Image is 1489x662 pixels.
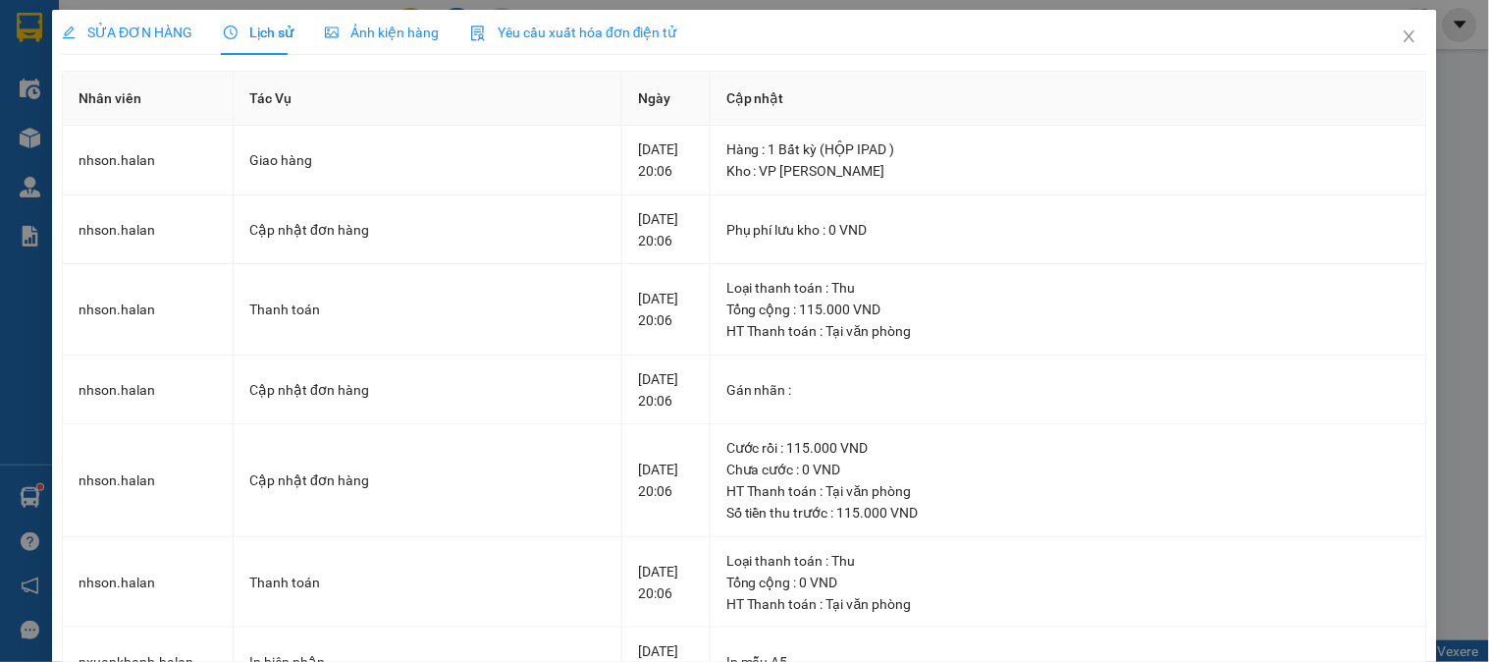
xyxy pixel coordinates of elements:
[63,356,234,425] td: nhson.halan
[638,561,694,604] div: [DATE] 20:06
[726,459,1410,480] div: Chưa cước : 0 VND
[638,208,694,251] div: [DATE] 20:06
[638,288,694,331] div: [DATE] 20:06
[249,469,606,491] div: Cập nhật đơn hàng
[63,264,234,356] td: nhson.halan
[622,72,711,126] th: Ngày
[726,437,1410,459] div: Cước rồi : 115.000 VND
[1402,28,1417,44] span: close
[249,379,606,401] div: Cập nhật đơn hàng
[726,593,1410,615] div: HT Thanh toán : Tại văn phòng
[638,459,694,502] div: [DATE] 20:06
[726,379,1410,401] div: Gán nhãn :
[726,219,1410,241] div: Phụ phí lưu kho : 0 VND
[325,26,339,39] span: picture
[224,25,293,40] span: Lịch sử
[726,502,1410,524] div: Số tiền thu trước : 115.000 VND
[470,26,486,41] img: icon
[470,25,677,40] span: Yêu cầu xuất hóa đơn điện tử
[726,320,1410,342] div: HT Thanh toán : Tại văn phòng
[726,277,1410,299] div: Loại thanh toán : Thu
[249,299,606,320] div: Thanh toán
[726,299,1410,320] div: Tổng cộng : 115.000 VND
[62,25,192,40] span: SỬA ĐƠN HÀNG
[234,72,622,126] th: Tác Vụ
[63,126,234,195] td: nhson.halan
[249,149,606,171] div: Giao hàng
[638,138,694,182] div: [DATE] 20:06
[726,480,1410,502] div: HT Thanh toán : Tại văn phòng
[638,368,694,412] div: [DATE] 20:06
[249,219,606,241] div: Cập nhật đơn hàng
[726,138,1410,160] div: Hàng : 1 Bất kỳ (HỘP IPAD )
[63,195,234,265] td: nhson.halan
[224,26,238,39] span: clock-circle
[1382,10,1437,65] button: Close
[726,160,1410,182] div: Kho : VP [PERSON_NAME]
[726,572,1410,593] div: Tổng cộng : 0 VND
[63,424,234,537] td: nhson.halan
[63,537,234,629] td: nhson.halan
[711,72,1427,126] th: Cập nhật
[62,26,76,39] span: edit
[249,572,606,593] div: Thanh toán
[325,25,439,40] span: Ảnh kiện hàng
[63,72,234,126] th: Nhân viên
[726,550,1410,572] div: Loại thanh toán : Thu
